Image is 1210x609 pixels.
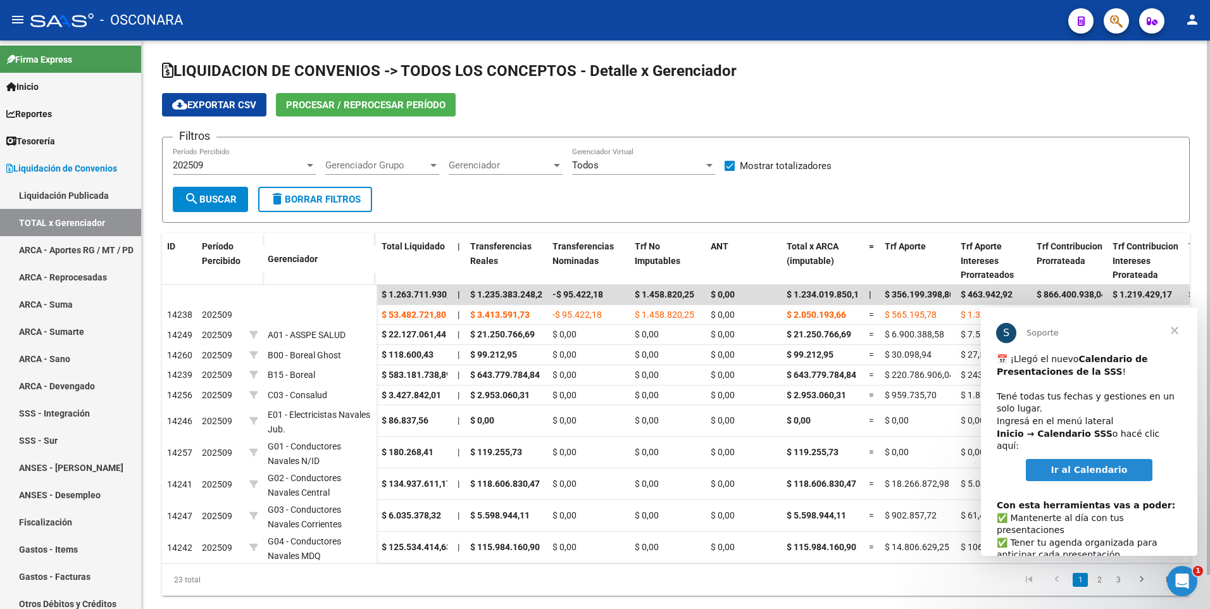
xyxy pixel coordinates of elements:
mat-icon: delete [270,191,285,206]
span: Gerenciador [449,160,551,171]
span: $ 118.606.830,47 [787,479,856,489]
span: 14257 [167,448,192,458]
span: $ 0,00 [961,415,985,425]
li: page 1 [1071,569,1090,591]
span: $ 118.600,43 [382,349,433,360]
datatable-header-cell: Total Liquidado [377,233,452,289]
span: $ 0,00 [787,415,811,425]
button: Procesar / Reprocesar período [276,93,456,116]
span: 202509 [202,370,232,380]
mat-icon: menu [10,12,25,27]
span: Reportes [6,107,52,121]
span: $ 18.266.872,98 [885,479,949,489]
span: | [458,479,459,489]
span: $ 21.250.766,69 [470,329,535,339]
span: $ 1.458.820,25 [635,310,694,320]
span: $ 1.219.429,17 [1113,289,1172,299]
span: Transferencias Nominadas [552,241,614,266]
span: $ 6.035.378,32 [382,510,441,520]
span: $ 866.400.938,04 [1037,289,1106,299]
datatable-header-cell: Transferencias Reales [465,233,547,289]
span: A01 - ASSPE SALUD [268,330,346,340]
span: | [458,241,460,251]
span: Todos [572,160,599,171]
span: $ 0,00 [635,510,659,520]
span: $ 0,00 [635,447,659,457]
span: 202509 [202,310,232,320]
span: $ 463.942,92 [961,289,1013,299]
datatable-header-cell: Trf Contribucion Prorrateada [1032,233,1107,289]
span: G03 - Conductores Navales Corrientes [268,505,342,529]
span: $ 0,00 [711,289,735,299]
span: 14238 [167,310,192,320]
span: $ 0,00 [552,370,577,380]
span: = [869,329,874,339]
span: $ 902.857,72 [885,510,937,520]
span: 202509 [202,511,232,521]
span: 202509 [173,160,203,171]
span: $ 115.984.160,90 [470,542,540,552]
span: Exportar CSV [172,99,256,111]
span: $ 5.047,69 [961,479,1002,489]
span: $ 1.458.820,25 [635,289,694,299]
span: Total Liquidado [382,241,445,251]
span: $ 0,00 [552,542,577,552]
a: go to next page [1130,573,1154,587]
mat-icon: person [1185,12,1200,27]
span: | [869,289,871,299]
span: E01 - Electricistas Navales Jub. [268,410,370,434]
iframe: Intercom live chat [1167,566,1197,596]
span: $ 1.854,78 [961,390,1002,400]
a: go to previous page [1045,573,1069,587]
span: 202509 [202,390,232,400]
span: 14242 [167,543,192,553]
span: 202509 [202,350,232,360]
span: $ 3.427.842,01 [382,390,441,400]
span: $ 0,00 [711,329,735,339]
datatable-header-cell: Trf No Imputables [630,233,706,289]
span: | [458,289,460,299]
span: $ 5.598.944,11 [787,510,846,520]
span: Firma Express [6,53,72,66]
span: LIQUIDACION DE CONVENIOS -> TODOS LOS CONCEPTOS - Detalle x Gerenciador [162,62,737,80]
span: $ 6.900.388,58 [885,329,944,339]
span: $ 0,00 [711,370,735,380]
span: $ 643.779.784,84 [787,370,856,380]
span: = [869,241,874,251]
span: | [458,310,459,320]
span: = [869,390,874,400]
button: Exportar CSV [162,93,266,116]
span: $ 1.331,45 [961,310,1002,320]
a: go to first page [1017,573,1041,587]
span: $ 21.250.766,69 [787,329,851,339]
span: $ 1.235.383.248,20 [470,289,547,299]
button: Borrar Filtros [258,187,372,212]
span: $ 0,00 [552,447,577,457]
datatable-header-cell: = [864,233,880,289]
span: $ 61,49 [961,510,990,520]
span: G04 - Conductores Navales MDQ [268,536,341,561]
span: $ 7.553,02 [961,329,1002,339]
span: 202509 [202,543,232,553]
span: $ 959.735,70 [885,390,937,400]
span: B15 - Boreal [268,370,315,380]
span: Borrar Filtros [270,194,361,205]
span: ID [167,241,175,251]
span: G01 - Conductores Navales N/ID [268,441,341,466]
mat-icon: search [184,191,199,206]
span: $ 2.953.060,31 [470,390,530,400]
span: = [869,542,874,552]
span: $ 0,00 [711,447,735,457]
span: $ 356.199.398,80 [885,289,954,299]
datatable-header-cell: ID [162,233,197,286]
span: $ 0,00 [470,415,494,425]
span: $ 0,00 [552,415,577,425]
span: = [869,370,874,380]
span: $ 0,00 [711,510,735,520]
span: $ 0,00 [711,415,735,425]
span: $ 0,00 [635,479,659,489]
